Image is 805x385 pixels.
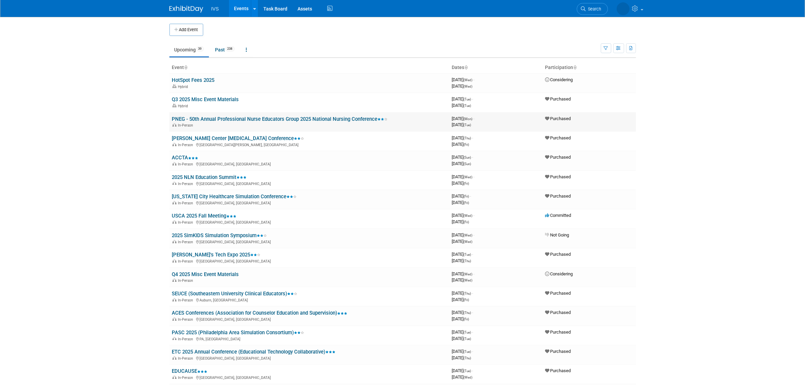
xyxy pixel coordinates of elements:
[464,369,471,373] span: (Tue)
[172,330,304,336] a: PASC 2025 (Philadelphia Area Simulation Consortium)
[464,85,473,88] span: (Wed)
[178,356,195,361] span: In-Person
[464,337,471,341] span: (Tue)
[573,65,577,70] a: Sort by Participation Type
[464,233,473,237] span: (Wed)
[178,240,195,244] span: In-Person
[172,77,215,83] a: HotSpot Fees 2025
[452,355,471,360] span: [DATE]
[452,277,473,282] span: [DATE]
[464,292,471,295] span: (Thu)
[464,240,473,244] span: (Wed)
[472,330,473,335] span: -
[178,182,195,186] span: In-Person
[172,155,198,161] a: ACCTA
[172,161,447,166] div: [GEOGRAPHIC_DATA], [GEOGRAPHIC_DATA]
[545,174,571,179] span: Purchased
[178,259,195,264] span: In-Person
[452,96,473,101] span: [DATE]
[545,213,571,218] span: Committed
[474,174,475,179] span: -
[464,136,471,140] span: (Thu)
[172,220,176,224] img: In-Person Event
[210,43,240,56] a: Past238
[452,213,475,218] span: [DATE]
[452,135,473,140] span: [DATE]
[452,271,475,276] span: [DATE]
[172,143,176,146] img: In-Person Event
[452,368,473,373] span: [DATE]
[172,240,176,243] img: In-Person Event
[464,350,471,354] span: (Tue)
[178,317,195,322] span: In-Person
[172,298,176,301] img: In-Person Event
[452,232,475,237] span: [DATE]
[452,116,475,121] span: [DATE]
[545,291,571,296] span: Purchased
[172,135,304,141] a: [PERSON_NAME] Center [MEDICAL_DATA] Conference
[169,62,449,73] th: Event
[545,368,571,373] span: Purchased
[545,116,571,121] span: Purchased
[545,252,571,257] span: Purchased
[172,239,447,244] div: [GEOGRAPHIC_DATA], [GEOGRAPHIC_DATA]
[472,155,473,160] span: -
[464,201,469,205] span: (Fri)
[178,143,195,147] span: In-Person
[178,104,190,108] span: Hybrid
[172,182,176,185] img: In-Person Event
[452,142,469,147] span: [DATE]
[472,252,473,257] span: -
[452,219,469,224] span: [DATE]
[472,349,473,354] span: -
[172,258,447,264] div: [GEOGRAPHIC_DATA], [GEOGRAPHIC_DATA]
[452,336,471,341] span: [DATE]
[172,336,447,341] div: PA, [GEOGRAPHIC_DATA]
[169,6,203,13] img: ExhibitDay
[464,317,469,321] span: (Fri)
[470,194,471,199] span: -
[464,259,471,263] span: (Thu)
[464,195,469,198] span: (Fri)
[178,376,195,380] span: In-Person
[178,278,195,283] span: In-Person
[464,143,469,146] span: (Fri)
[172,232,267,239] a: 2025 SimKIDS Simulation Symposium
[449,62,543,73] th: Dates
[172,375,447,380] div: [GEOGRAPHIC_DATA], [GEOGRAPHIC_DATA]
[577,3,608,15] a: Search
[465,65,468,70] a: Sort by Start Date
[452,375,473,380] span: [DATE]
[464,253,471,256] span: (Tue)
[172,355,447,361] div: [GEOGRAPHIC_DATA], [GEOGRAPHIC_DATA]
[178,298,195,302] span: In-Person
[452,316,469,321] span: [DATE]
[452,155,473,160] span: [DATE]
[474,232,475,237] span: -
[178,123,195,128] span: In-Person
[545,271,573,276] span: Considering
[226,46,235,51] span: 238
[172,104,176,107] img: Hybrid Event
[452,200,469,205] span: [DATE]
[464,175,473,179] span: (Wed)
[452,161,471,166] span: [DATE]
[169,24,203,36] button: Add Event
[545,232,569,237] span: Not Going
[464,182,469,185] span: (Fri)
[172,291,298,297] a: SEUCE (Southeastern University Clinical Educators)
[172,116,388,122] a: PNEG - 50th Annual Professional Nurse Educators Group 2025 National Nursing Conference
[172,252,261,258] a: [PERSON_NAME]'s Tech Expo 2025
[464,278,473,282] span: (Wed)
[178,85,190,89] span: Hybrid
[172,85,176,88] img: Hybrid Event
[172,271,239,277] a: Q4 2025 Misc Event Materials
[172,310,348,316] a: ACES Conferences (Association for Counselor Education and Supervision)
[545,96,571,101] span: Purchased
[172,368,208,374] a: EDUCAUSE
[172,194,297,200] a: [US_STATE] City Healthcare Simulation Conference
[545,135,571,140] span: Purchased
[172,201,176,204] img: In-Person Event
[464,298,469,302] span: (Fri)
[452,174,475,179] span: [DATE]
